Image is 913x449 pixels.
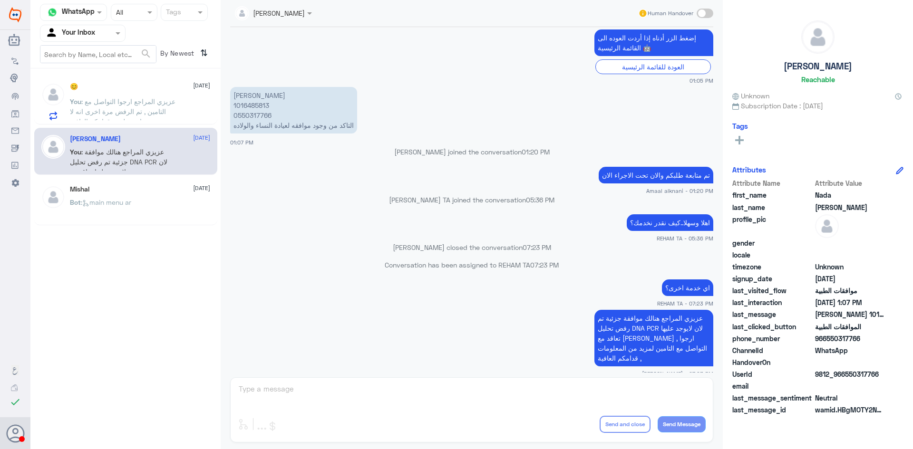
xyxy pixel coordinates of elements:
span: Human Handover [648,9,693,18]
span: ChannelId [732,345,813,355]
span: phone_number [732,334,813,344]
p: 13/8/2025, 1:05 PM [594,29,713,56]
span: email [732,381,813,391]
span: null [815,250,884,260]
span: last_message [732,309,813,319]
img: defaultAdmin.png [41,185,65,209]
button: search [140,46,152,62]
img: Widebot Logo [9,7,21,22]
h5: 😊 [70,83,78,91]
span: Nada [815,190,884,200]
span: 01:20 PM [522,148,550,156]
span: last_message_sentiment [732,393,813,403]
span: [DATE] [193,81,210,90]
h5: Nada Abdullah [70,135,121,143]
span: : main menu ar [81,198,131,206]
span: signup_date [732,274,813,284]
p: 13/8/2025, 1:20 PM [599,167,713,183]
span: 01:05 PM [690,76,713,85]
span: HandoverOn [732,357,813,367]
p: 13/8/2025, 7:23 PM [594,310,713,366]
span: 0 [815,393,884,403]
div: Tags [165,7,181,19]
span: You [70,97,81,105]
span: ندى عبدالله الرصيص 1016485813 0550317766 التاكد من وجود موافقه لعيادة النساء والولاده [815,309,884,319]
span: last_clicked_button [732,322,813,332]
img: defaultAdmin.png [802,21,834,53]
span: 2 [815,345,884,355]
span: search [140,48,152,59]
span: 01:07 PM [230,139,253,145]
span: 07:23 PM [530,261,559,269]
span: Unknown [732,91,769,101]
input: Search by Name, Local etc… [40,46,156,63]
span: You [70,148,81,156]
span: [DATE] [193,134,210,142]
span: Attribute Value [815,178,884,188]
span: REHAM TA - 07:23 PM [657,299,713,307]
span: 966550317766 [815,334,884,344]
span: last_name [732,202,813,212]
img: defaultAdmin.png [41,83,65,106]
span: null [815,238,884,248]
i: ⇅ [200,45,208,61]
h6: Attributes [732,165,766,174]
span: profile_pic [732,214,813,236]
p: [PERSON_NAME] closed the conversation [230,242,713,252]
span: UserId [732,369,813,379]
span: الموافقات الطبية [815,322,884,332]
button: Send and close [600,416,651,433]
p: [PERSON_NAME] joined the conversation [230,147,713,157]
span: 07:23 PM [523,243,551,251]
p: [PERSON_NAME] TA joined the conversation [230,195,713,205]
span: : عزيزي المراجع هنالك موافقة جزئية تم رفض تحليل DNA PCR لان لايوجد عليها تعاقد مع [PERSON_NAME] ,... [70,148,175,206]
h5: [PERSON_NAME] [784,61,852,72]
h6: Tags [732,122,748,130]
span: Amaal alknani - 01:20 PM [646,187,713,195]
span: null [815,357,884,367]
i: check [10,396,21,408]
span: موافقات الطبية [815,286,884,296]
p: Conversation has been assigned to REHAM TA [230,260,713,270]
span: wamid.HBgMOTY2NTUwMzE3NzY2FQIAEhgUM0E4NjE1NTE4NUNDRjE0MDM4OUYA [815,405,884,415]
span: Unknown [815,262,884,272]
span: Subscription Date : [DATE] [732,101,903,111]
img: defaultAdmin.png [41,135,65,159]
img: defaultAdmin.png [815,214,839,238]
span: null [815,381,884,391]
span: timezone [732,262,813,272]
button: Avatar [6,424,24,442]
span: last_message_id [732,405,813,415]
div: العودة للقائمة الرئيسية [595,59,711,74]
span: locale [732,250,813,260]
h5: Mishal [70,185,89,193]
span: [PERSON_NAME] - 07:23 PM [642,370,713,378]
span: 05:36 PM [526,196,554,204]
span: 2025-08-13T10:07:19.536Z [815,297,884,307]
h6: Reachable [801,75,835,84]
span: [DATE] [193,184,210,192]
span: last_interaction [732,297,813,307]
span: Bot [70,198,81,206]
span: first_name [732,190,813,200]
span: gender [732,238,813,248]
span: : عزيزي المراجع ارجوا التواصل مع التامين , تم الرفض مرة اخرى انه لا يوجد دواعي طبية , قدامكم العافية [70,97,175,125]
span: 9812_966550317766 [815,369,884,379]
span: last_visited_flow [732,286,813,296]
img: yourInbox.svg [45,26,59,40]
span: Attribute Name [732,178,813,188]
span: Abdullah [815,202,884,212]
p: 13/8/2025, 7:23 PM [662,279,713,296]
button: Send Message [658,416,706,432]
span: By Newest [156,45,196,64]
span: 2025-08-13T10:05:26.007Z [815,274,884,284]
p: 13/8/2025, 1:07 PM [230,87,357,134]
span: REHAM TA - 05:36 PM [657,234,713,242]
img: whatsapp.png [45,5,59,19]
p: 13/8/2025, 5:36 PM [627,214,713,231]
